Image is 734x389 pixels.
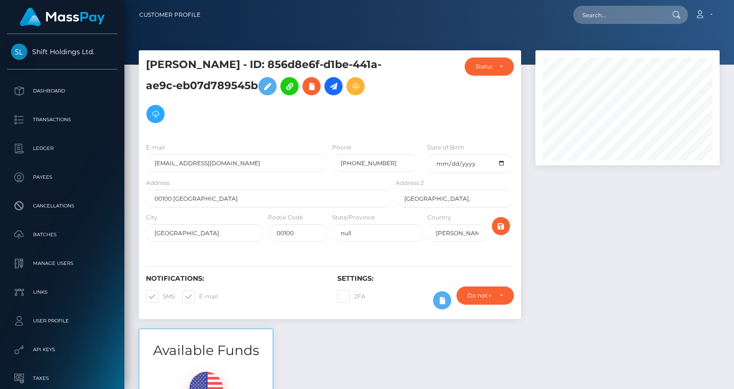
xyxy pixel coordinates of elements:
[427,213,451,222] label: Country
[324,77,343,95] a: Initiate Payout
[573,6,663,24] input: Search...
[182,290,218,303] label: E-mail
[7,47,117,56] span: Shift Holdings Ltd.
[476,63,492,70] div: Status
[11,314,113,328] p: User Profile
[11,113,113,127] p: Transactions
[7,338,117,362] a: API Keys
[11,84,113,98] p: Dashboard
[11,228,113,242] p: Batches
[337,275,514,283] h6: Settings:
[7,309,117,333] a: User Profile
[11,44,27,60] img: Shift Holdings Ltd.
[11,371,113,386] p: Taxes
[20,8,105,26] img: MassPay Logo
[456,286,514,305] button: Do not require
[146,57,387,128] h5: [PERSON_NAME] - ID: 856d8e6f-d1be-441a-ae9c-eb07d789545b
[7,280,117,304] a: Links
[396,179,424,187] label: Address 2
[268,213,303,222] label: Postal Code
[7,108,117,132] a: Transactions
[337,290,366,303] label: 2FA
[146,179,169,187] label: Address
[7,194,117,218] a: Cancellations
[7,137,117,160] a: Ledger
[7,252,117,275] a: Manage Users
[146,290,175,303] label: SMS
[146,143,165,152] label: E-mail
[139,341,273,360] h3: Available Funds
[11,199,113,213] p: Cancellations
[465,57,514,76] button: Status
[7,165,117,189] a: Payees
[11,170,113,184] p: Payees
[7,223,117,247] a: Batches
[11,285,113,299] p: Links
[146,275,323,283] h6: Notifications:
[11,141,113,156] p: Ledger
[11,256,113,271] p: Manage Users
[332,213,375,222] label: State/Province
[146,213,157,222] label: City
[11,343,113,357] p: API Keys
[427,143,464,152] label: Date of Birth
[7,79,117,103] a: Dashboard
[139,5,200,25] a: Customer Profile
[332,143,351,152] label: Phone
[467,292,492,299] div: Do not require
